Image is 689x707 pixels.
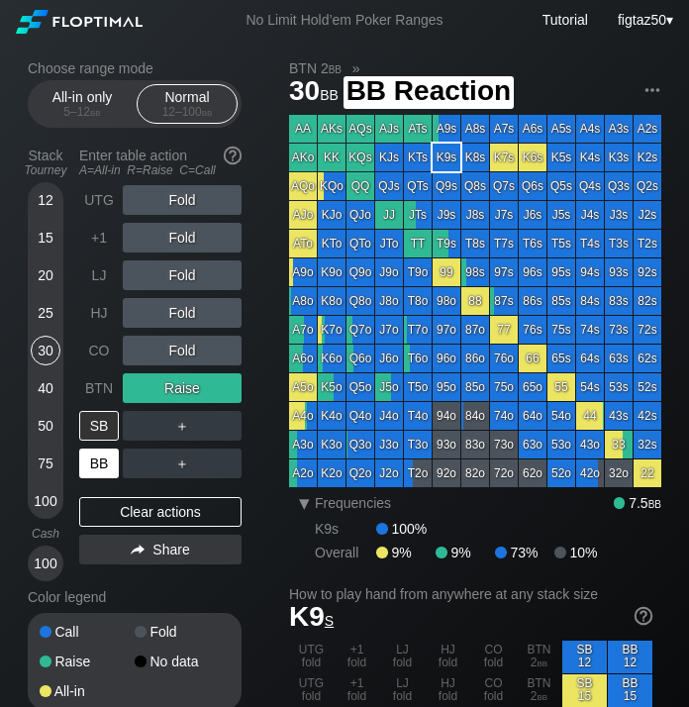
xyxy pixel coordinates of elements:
[202,105,213,119] span: bb
[547,201,575,229] div: J5s
[576,201,604,229] div: J4s
[346,172,374,200] div: QQ
[605,431,633,458] div: 33
[576,230,604,257] div: T4s
[123,411,242,441] div: ＋
[404,144,432,171] div: KTs
[79,260,119,290] div: LJ
[542,12,588,28] a: Tutorial
[634,144,661,171] div: K2s
[318,287,345,315] div: K8o
[31,449,60,478] div: 75
[634,201,661,229] div: J2s
[547,230,575,257] div: T5s
[634,431,661,458] div: 32s
[315,521,376,537] div: K9s
[433,201,460,229] div: J9s
[380,674,425,707] div: LJ fold
[490,373,518,401] div: 75o
[335,641,379,673] div: +1 fold
[289,172,317,200] div: AQo
[318,172,345,200] div: KQo
[461,172,489,200] div: Q8s
[614,495,661,511] div: 7.5
[547,373,575,401] div: 55
[461,115,489,143] div: A8s
[376,521,427,537] div: 100%
[31,411,60,441] div: 50
[490,287,518,315] div: 87s
[404,316,432,344] div: T7o
[461,402,489,430] div: 84o
[471,641,516,673] div: CO fold
[490,459,518,487] div: 72o
[375,402,403,430] div: J4o
[37,85,128,123] div: All-in only
[404,172,432,200] div: QTs
[608,674,652,707] div: BB 15
[547,258,575,286] div: 95s
[490,345,518,372] div: 76o
[289,115,317,143] div: AA
[576,287,604,315] div: 84s
[375,258,403,286] div: J9o
[433,230,460,257] div: T9s
[40,625,135,639] div: Call
[490,172,518,200] div: Q7s
[222,145,244,166] img: help.32db89a4.svg
[490,258,518,286] div: 97s
[123,223,242,252] div: Fold
[605,402,633,430] div: 43s
[547,115,575,143] div: A5s
[404,201,432,229] div: JTs
[490,431,518,458] div: 73o
[375,373,403,401] div: J5o
[318,201,345,229] div: KJo
[404,345,432,372] div: T6o
[346,431,374,458] div: Q3o
[433,172,460,200] div: Q9s
[461,258,489,286] div: 98s
[634,172,661,200] div: Q2s
[613,9,676,31] div: ▾
[605,459,633,487] div: 32o
[318,459,345,487] div: K2o
[576,431,604,458] div: 43o
[608,641,652,673] div: BB 12
[562,641,607,673] div: SB 12
[318,316,345,344] div: K7o
[634,345,661,372] div: 62s
[634,287,661,315] div: 82s
[289,144,317,171] div: AKo
[20,527,71,541] div: Cash
[547,431,575,458] div: 53o
[79,140,242,185] div: Enter table action
[90,105,101,119] span: bb
[289,601,334,632] span: K9
[79,336,119,365] div: CO
[375,115,403,143] div: AJs
[289,402,317,430] div: A4o
[576,459,604,487] div: 42o
[346,201,374,229] div: QJo
[346,115,374,143] div: AQs
[433,316,460,344] div: 97o
[79,223,119,252] div: +1
[436,545,495,560] div: 9%
[318,230,345,257] div: KTo
[547,172,575,200] div: Q5s
[123,185,242,215] div: Fold
[320,82,339,104] span: bb
[286,76,342,109] span: 30
[634,258,661,286] div: 92s
[547,459,575,487] div: 52o
[289,287,317,315] div: A8o
[40,655,135,668] div: Raise
[547,144,575,171] div: K5s
[79,373,119,403] div: BTN
[461,230,489,257] div: T8s
[346,258,374,286] div: Q9o
[517,641,561,673] div: BTN 2
[634,115,661,143] div: A2s
[576,258,604,286] div: 94s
